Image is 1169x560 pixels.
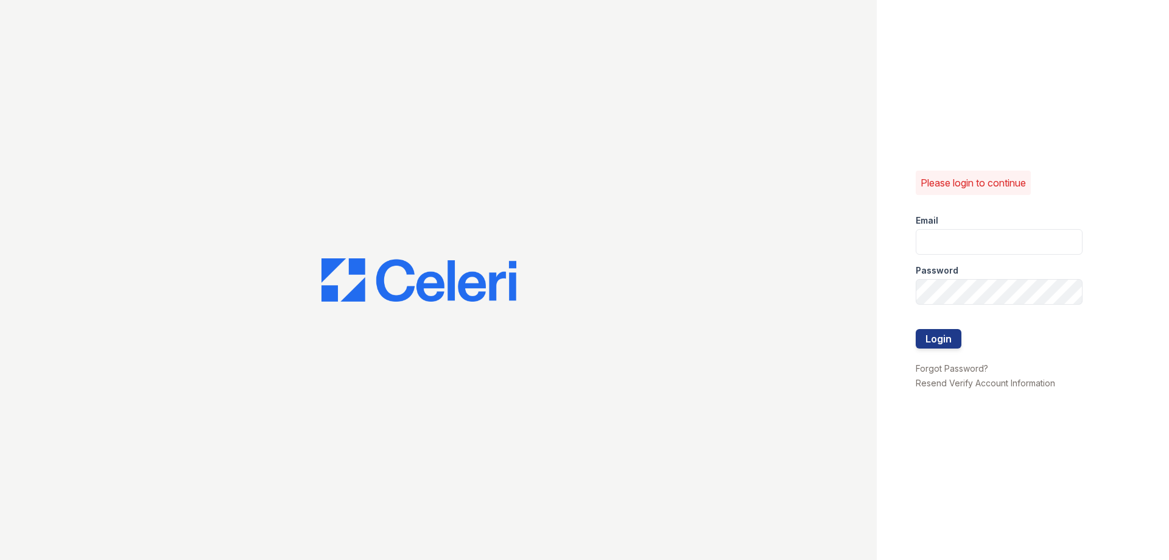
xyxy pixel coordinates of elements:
img: CE_Logo_Blue-a8612792a0a2168367f1c8372b55b34899dd931a85d93a1a3d3e32e68fde9ad4.png [321,258,516,302]
label: Password [916,264,958,277]
a: Forgot Password? [916,363,988,374]
button: Login [916,329,961,349]
label: Email [916,214,938,227]
a: Resend Verify Account Information [916,378,1055,388]
p: Please login to continue [921,175,1026,190]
